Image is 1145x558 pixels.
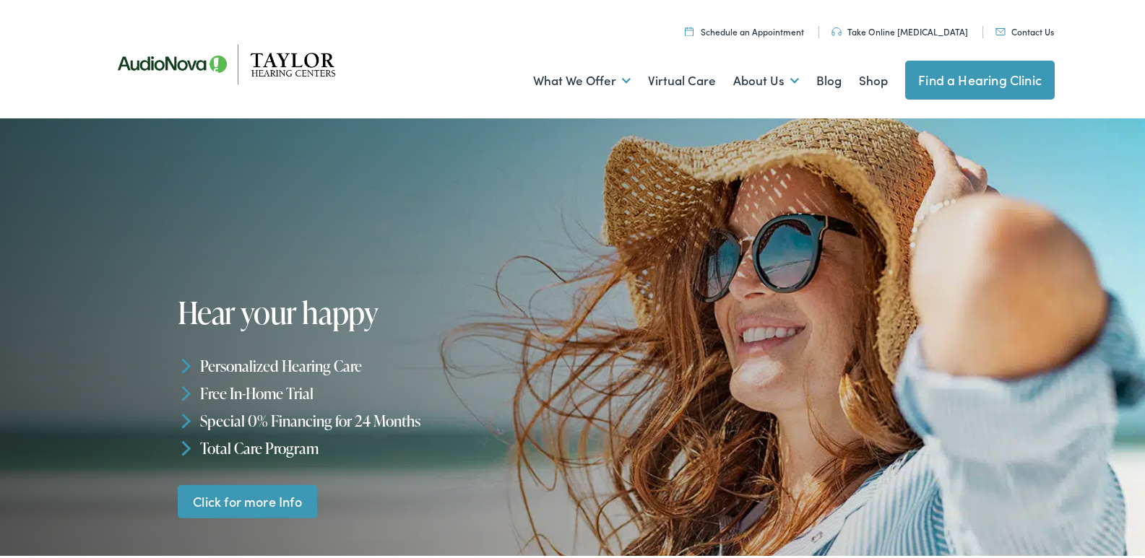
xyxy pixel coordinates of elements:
a: What We Offer [533,51,631,105]
img: utility icon [831,25,842,33]
a: Virtual Care [648,51,716,105]
a: Blog [816,51,842,105]
a: Schedule an Appointment [685,22,804,35]
a: Find a Hearing Clinic [905,58,1055,97]
li: Total Care Program [178,431,579,458]
li: Free In-Home Trial [178,377,579,404]
li: Personalized Hearing Care [178,349,579,377]
a: Contact Us [995,22,1054,35]
a: Shop [859,51,888,105]
a: Take Online [MEDICAL_DATA] [831,22,968,35]
a: About Us [733,51,799,105]
img: utility icon [685,24,694,33]
h1: Hear your happy [178,293,579,326]
a: Click for more Info [178,481,318,515]
li: Special 0% Financing for 24 Months [178,404,579,432]
img: utility icon [995,25,1006,32]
